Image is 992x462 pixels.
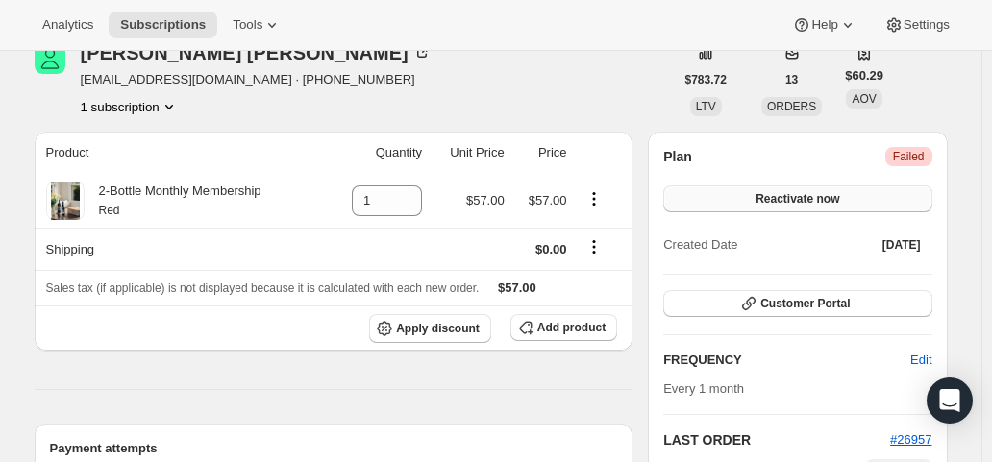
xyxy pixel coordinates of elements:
[326,132,428,174] th: Quantity
[852,92,876,106] span: AOV
[927,377,973,424] div: Open Intercom Messenger
[899,345,943,376] button: Edit
[663,381,744,396] span: Every 1 month
[35,43,65,74] span: Georgianna Clements
[785,72,798,87] span: 13
[663,290,931,317] button: Customer Portal
[774,66,809,93] button: 13
[81,70,432,89] span: [EMAIL_ADDRESS][DOMAIN_NAME] · [PHONE_NUMBER]
[685,72,727,87] span: $783.72
[396,321,480,336] span: Apply discount
[466,193,505,207] span: $57.00
[35,228,326,270] th: Shipping
[910,351,931,370] span: Edit
[882,237,921,253] span: [DATE]
[42,17,93,33] span: Analytics
[845,66,883,85] span: $60.29
[233,17,262,33] span: Tools
[663,351,910,370] h2: FREQUENCY
[535,242,567,256] span: $0.00
[663,430,890,450] h2: LAST ORDER
[696,100,716,113] span: LTV
[510,132,573,174] th: Price
[35,132,326,174] th: Product
[46,281,480,295] span: Sales tax (if applicable) is not displayed because it is calculated with each new order.
[428,132,510,174] th: Unit Price
[893,149,925,164] span: Failed
[81,43,432,62] div: [PERSON_NAME] [PERSON_NAME]
[498,280,536,295] span: $57.00
[756,191,839,207] span: Reactivate now
[760,296,850,311] span: Customer Portal
[537,320,606,335] span: Add product
[221,12,293,38] button: Tools
[579,236,609,257] button: Shipping actions
[890,432,931,447] a: #26957
[109,12,217,38] button: Subscriptions
[50,439,618,458] h2: Payment attempts
[663,147,692,166] h2: Plan
[85,182,261,220] div: 2-Bottle Monthly Membership
[120,17,206,33] span: Subscriptions
[99,204,120,217] small: Red
[529,193,567,207] span: $57.00
[663,185,931,212] button: Reactivate now
[369,314,491,343] button: Apply discount
[579,188,609,209] button: Product actions
[31,12,105,38] button: Analytics
[811,17,837,33] span: Help
[873,12,961,38] button: Settings
[663,235,737,255] span: Created Date
[81,97,179,116] button: Product actions
[767,100,816,113] span: ORDERS
[904,17,950,33] span: Settings
[781,12,868,38] button: Help
[674,66,738,93] button: $783.72
[510,314,617,341] button: Add product
[890,430,931,450] button: #26957
[871,231,932,258] button: [DATE]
